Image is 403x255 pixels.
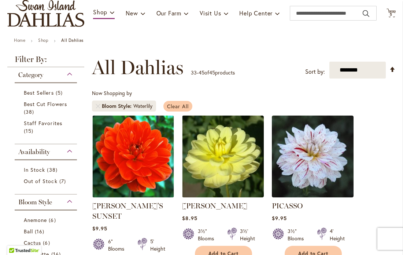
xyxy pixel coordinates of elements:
a: Shop [38,37,48,43]
span: Help Center [239,9,273,17]
div: 4' Height [330,227,345,242]
span: 6 [49,216,58,224]
span: 7 [59,177,68,185]
span: $9.95 [272,215,286,222]
span: Visit Us [200,9,221,17]
span: 6 [43,239,52,247]
span: 5 [56,89,64,96]
iframe: Launch Accessibility Center [5,229,26,249]
span: 5 [390,12,392,17]
span: Anemone [24,216,47,223]
span: $8.95 [182,215,197,222]
span: Best Sellers [24,89,54,96]
span: Cactus [24,239,41,246]
a: Staff Favorites [24,119,70,135]
span: Shop [93,8,107,16]
span: New [126,9,138,17]
a: Out of Stock 7 [24,177,70,185]
div: 3½" Blooms [198,227,218,242]
span: Bloom Style [102,102,133,110]
img: PICASSO [272,116,354,197]
a: Best Cut Flowers [24,100,70,116]
img: PATRICIA ANN'S SUNSET [92,116,174,197]
span: Clear All [167,103,189,110]
div: 6" Blooms [108,238,129,252]
a: Ball 16 [24,227,70,235]
span: 38 [24,108,36,116]
span: 45 [209,69,215,76]
span: Ball [24,228,33,235]
p: - of products [191,67,235,79]
a: PATRICIA ANN'S SUNSET [92,192,174,199]
span: Category [18,71,43,79]
a: Home [14,37,25,43]
a: Remove Bloom Style Waterlily [96,104,100,108]
span: Our Farm [156,9,181,17]
div: 3½" Blooms [288,227,308,242]
a: Clear All [163,101,192,112]
div: 5' Height [150,238,165,252]
span: $9.95 [92,225,107,232]
span: 16 [35,227,46,235]
label: Sort by: [305,65,325,79]
a: [PERSON_NAME] [182,201,247,210]
a: [PERSON_NAME]'S SUNSET [92,201,163,221]
button: 5 [387,8,396,18]
span: Now Shopping by [92,90,132,96]
span: All Dahlias [92,57,184,79]
span: Out of Stock [24,178,58,185]
div: Waterlily [133,102,152,110]
a: Anemone 6 [24,216,70,224]
a: In Stock 38 [24,166,70,174]
a: PICASSO [272,192,354,199]
span: Staff Favorites [24,120,62,127]
a: PEGGY JEAN [182,192,264,199]
span: Bloom Style [18,198,52,206]
a: Cactus 6 [24,239,70,247]
span: 33 [191,69,197,76]
a: PICASSO [272,201,303,210]
span: 15 [24,127,35,135]
a: Best Sellers [24,89,70,96]
strong: Filter By: [7,55,84,67]
span: Availability [18,148,50,156]
span: Best Cut Flowers [24,101,67,108]
span: In Stock [24,166,45,173]
div: 3½' Height [240,227,255,242]
span: 38 [47,166,59,174]
img: PEGGY JEAN [182,116,264,197]
strong: All Dahlias [61,37,84,43]
span: 45 [199,69,204,76]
